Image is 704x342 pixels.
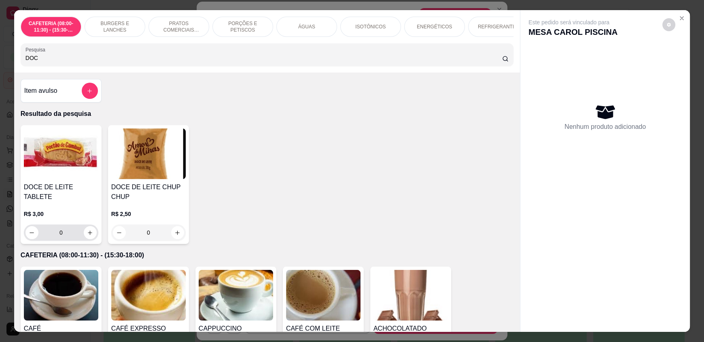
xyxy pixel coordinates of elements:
button: add-separate-item [82,83,98,99]
button: increase-product-quantity [171,226,184,239]
p: MESA CAROL PISCINA [528,26,617,38]
p: ISOTÔNICOS [355,24,386,30]
button: increase-product-quantity [84,226,97,239]
p: R$ 3,00 [24,210,98,218]
p: Resultado da pesquisa [21,109,513,119]
h4: CAFÉ COM LEITE [286,324,360,333]
input: Pesquisa [25,54,503,62]
button: Close [675,12,688,25]
h4: DOCE DE LEITE TABLETE [24,182,98,202]
p: ÁGUAS [298,24,315,30]
img: product-image [111,270,186,321]
p: CAFETERIA (08:00-11:30) - (15:30-18:00) [28,20,74,33]
p: CAFETERIA (08:00-11:30) - (15:30-18:00) [21,250,513,260]
p: REFRIGERANTES [478,24,519,30]
button: decrease-product-quantity [113,226,126,239]
img: product-image [199,270,273,321]
h4: CAFÉ [24,324,98,333]
img: product-image [24,270,98,321]
img: product-image [111,128,186,179]
p: PORÇÕES E PETISCOS [219,20,266,33]
img: product-image [373,270,448,321]
p: Este pedido será vinculado para [528,18,617,26]
h4: CAPPUCCINO [199,324,273,333]
img: product-image [286,270,360,321]
button: decrease-product-quantity [662,18,675,31]
button: decrease-product-quantity [25,226,38,239]
h4: Item avulso [24,86,57,96]
h4: CAFÉ EXPRESSO [111,324,186,333]
img: product-image [24,128,98,179]
p: ENERGÉTICOS [417,24,452,30]
p: BURGERS E LANCHES [91,20,138,33]
h4: ACHOCOLATADO [373,324,448,333]
h4: DOCE DE LEITE CHUP CHUP [111,182,186,202]
p: Nenhum produto adicionado [564,122,646,132]
p: R$ 2,50 [111,210,186,218]
label: Pesquisa [25,46,48,53]
p: PRATOS COMERCIAIS (11:30-15:30) [155,20,202,33]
